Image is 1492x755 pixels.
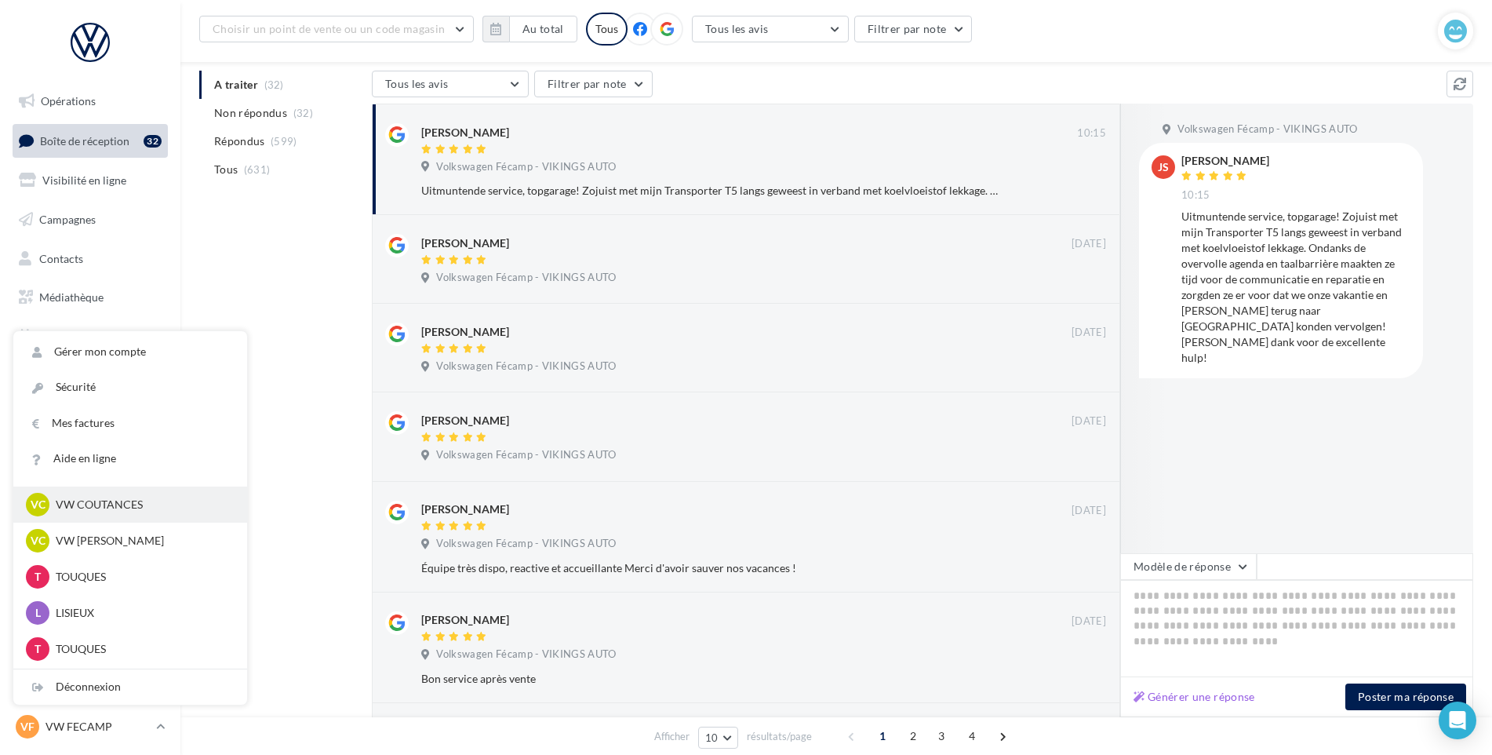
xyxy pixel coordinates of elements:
[1158,159,1169,175] span: JS
[586,13,628,46] div: Tous
[213,22,445,35] span: Choisir un point de vente ou un code magasin
[13,669,247,705] div: Déconnexion
[436,160,616,174] span: Volkswagen Fécamp - VIKINGS AUTO
[41,94,96,108] span: Opérations
[1345,684,1466,710] button: Poster ma réponse
[144,135,162,148] div: 32
[271,135,297,148] span: (599)
[421,671,1004,687] div: Bon service après vente
[56,605,228,621] p: LISIEUX
[901,724,926,749] span: 2
[9,320,171,353] a: Calendrier
[385,77,449,90] span: Tous les avis
[31,497,45,512] span: VC
[1439,702,1476,739] div: Open Intercom Messenger
[13,441,247,476] a: Aide en ligne
[39,290,104,304] span: Médiathèque
[1181,155,1269,166] div: [PERSON_NAME]
[214,162,238,177] span: Tous
[1054,180,1106,202] button: Ignorer
[293,107,313,119] span: (32)
[1077,126,1106,140] span: 10:15
[1072,615,1106,629] span: [DATE]
[1054,557,1106,579] button: Ignorer
[9,164,171,197] a: Visibilité en ligne
[1072,504,1106,518] span: [DATE]
[1054,668,1106,690] button: Ignorer
[534,71,653,97] button: Filtrer par note
[9,359,171,406] a: PLV et print personnalisable
[35,569,41,585] span: T
[56,569,228,585] p: TOUQUES
[13,406,247,441] a: Mes factures
[31,533,45,549] span: VC
[9,85,171,118] a: Opérations
[39,330,92,343] span: Calendrier
[692,16,849,42] button: Tous les avis
[747,729,812,744] span: résultats/page
[421,413,509,429] div: [PERSON_NAME]
[421,235,509,251] div: [PERSON_NAME]
[870,724,895,749] span: 1
[56,533,228,549] p: VW [PERSON_NAME]
[56,497,228,512] p: VW COUTANCES
[1181,188,1210,202] span: 10:15
[421,560,1004,576] div: Équipe très dispo, reactive et accueillante Merci d'avoir sauver nos vacances !
[45,719,150,735] p: VW FECAMP
[421,125,509,140] div: [PERSON_NAME]
[421,183,1004,199] div: Uitmuntende service, topgarage! Zojuist met mijn Transporter T5 langs geweest in verband met koel...
[42,173,126,187] span: Visibilité en ligne
[214,133,265,149] span: Répondus
[9,203,171,236] a: Campagnes
[1181,209,1410,366] div: Uitmuntende service, topgarage! Zojuist met mijn Transporter T5 langs geweest in verband met koel...
[1072,326,1106,340] span: [DATE]
[1120,553,1257,580] button: Modèle de réponse
[436,448,616,462] span: Volkswagen Fécamp - VIKINGS AUTO
[372,71,529,97] button: Tous les avis
[482,16,577,42] button: Au total
[1177,122,1357,137] span: Volkswagen Fécamp - VIKINGS AUTO
[705,22,769,35] span: Tous les avis
[244,163,271,176] span: (631)
[1072,237,1106,251] span: [DATE]
[654,729,690,744] span: Afficher
[1055,357,1107,379] button: Ignorer
[9,281,171,314] a: Médiathèque
[9,124,171,158] a: Boîte de réception32
[199,16,474,42] button: Choisir un point de vente ou un code magasin
[509,16,577,42] button: Au total
[959,724,984,749] span: 4
[39,251,83,264] span: Contacts
[214,105,287,121] span: Non répondus
[698,727,738,749] button: 10
[39,213,96,226] span: Campagnes
[421,612,509,628] div: [PERSON_NAME]
[13,334,247,370] a: Gérer mon compte
[436,359,616,374] span: Volkswagen Fécamp - VIKINGS AUTO
[421,502,509,517] div: [PERSON_NAME]
[1127,688,1261,706] button: Générer une réponse
[436,647,616,662] span: Volkswagen Fécamp - VIKINGS AUTO
[35,605,41,621] span: L
[1072,414,1106,429] span: [DATE]
[35,641,41,657] span: T
[854,16,973,42] button: Filtrer par note
[1055,268,1107,290] button: Ignorer
[1055,447,1107,469] button: Ignorer
[40,133,129,147] span: Boîte de réception
[20,719,35,735] span: VF
[13,712,168,742] a: VF VW FECAMP
[421,324,509,340] div: [PERSON_NAME]
[705,731,719,744] span: 10
[436,537,616,551] span: Volkswagen Fécamp - VIKINGS AUTO
[9,411,171,458] a: Campagnes DataOnDemand
[13,370,247,405] a: Sécurité
[929,724,954,749] span: 3
[9,243,171,275] a: Contacts
[436,271,616,285] span: Volkswagen Fécamp - VIKINGS AUTO
[56,641,228,657] p: TOUQUES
